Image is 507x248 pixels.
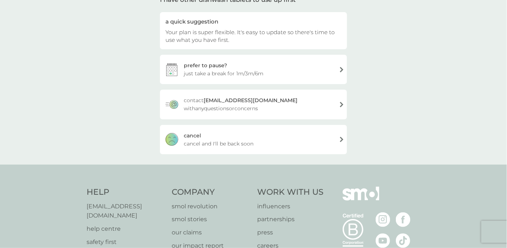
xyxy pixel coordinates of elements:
a: smol stories [172,215,250,224]
h4: Help [87,187,165,198]
div: prefer to pause? [184,61,227,69]
a: smol revolution [172,202,250,211]
img: visit the smol Tiktok page [396,233,411,248]
a: [EMAIL_ADDRESS][DOMAIN_NAME] [87,202,165,220]
a: contact[EMAIL_ADDRESS][DOMAIN_NAME] withanyquestionsorconcerns [160,90,347,119]
span: contact with any questions or concerns [184,96,333,112]
div: cancel [184,132,201,140]
span: just take a break for 1m/3m/6m [184,69,263,78]
h4: Company [172,187,250,198]
a: press [257,228,324,237]
h4: Work With Us [257,187,324,198]
div: a quick suggestion [165,18,342,25]
a: partnerships [257,215,324,224]
strong: [EMAIL_ADDRESS][DOMAIN_NAME] [204,97,298,104]
img: visit the smol Youtube page [376,233,390,248]
a: safety first [87,237,165,247]
img: smol [343,187,379,212]
img: visit the smol Instagram page [376,212,390,227]
img: visit the smol Facebook page [396,212,411,227]
span: Your plan is super flexible. It's easy to update so there's time to use what you have first. [165,29,335,43]
span: cancel and I'll be back soon [184,140,253,148]
a: our claims [172,228,250,237]
a: help centre [87,224,165,234]
a: influencers [257,202,324,211]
